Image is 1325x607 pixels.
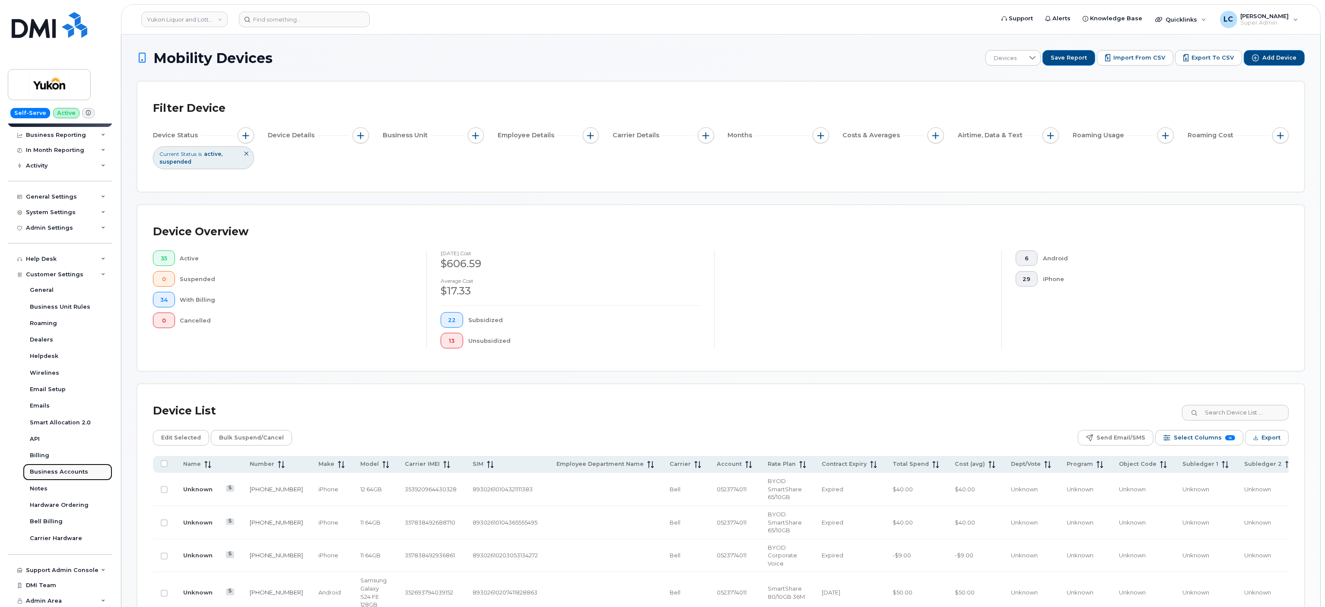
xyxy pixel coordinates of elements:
[153,292,175,307] button: 34
[843,131,903,140] span: Costs & Averages
[728,131,755,140] span: Months
[468,333,700,348] div: Unsubsidized
[226,551,234,558] a: View Last Bill
[1182,519,1209,526] span: Unknown
[893,486,913,493] span: $40.00
[211,430,292,446] button: Bulk Suspend/Cancel
[717,589,747,596] span: 0523774011
[153,400,216,422] div: Device List
[1067,519,1093,526] span: Unknown
[1174,431,1222,444] span: Select Columns
[159,158,191,165] span: suspended
[360,460,379,468] span: Model
[1051,54,1087,62] span: Save Report
[160,317,168,324] span: 0
[226,588,234,595] a: View Last Bill
[360,486,382,493] span: 12 64GB
[986,51,1024,66] span: Devices
[498,131,557,140] span: Employee Details
[318,486,338,493] span: iPhone
[441,250,700,256] h4: [DATE] cost
[1067,460,1093,468] span: Program
[556,460,644,468] span: Employee Department Name
[153,51,273,66] span: Mobility Devices
[822,519,843,526] span: Expired
[1078,430,1153,446] button: Send Email/SMS
[768,460,796,468] span: Rate Plan
[893,552,911,559] span: -$9.00
[180,292,413,307] div: With Billing
[955,460,985,468] span: Cost (avg)
[893,589,912,596] span: $50.00
[1073,131,1127,140] span: Roaming Usage
[717,519,747,526] span: 0523774011
[1192,54,1234,62] span: Export to CSV
[1245,430,1289,446] button: Export
[768,544,797,567] span: BYOD Corporate Voice
[1011,519,1038,526] span: Unknown
[822,552,843,559] span: Expired
[153,271,175,287] button: 0
[1244,50,1305,66] a: Add Device
[955,519,975,526] span: $40.00
[1011,589,1038,596] span: Unknown
[441,278,700,284] h4: Average cost
[717,460,742,468] span: Account
[613,131,662,140] span: Carrier Details
[768,511,802,534] span: BYOD SmartShare 65/10GB
[1097,50,1173,66] button: Import from CSV
[670,552,680,559] span: Bell
[468,312,700,328] div: Subsidized
[955,486,975,493] span: $40.00
[768,477,802,500] span: BYOD SmartShare 65/10GB
[1042,50,1095,66] button: Save Report
[1225,435,1235,441] span: 15
[153,221,248,243] div: Device Overview
[1182,552,1209,559] span: Unknown
[153,250,175,266] button: 35
[1261,431,1281,444] span: Export
[226,518,234,525] a: View Last Bill
[1244,519,1271,526] span: Unknown
[226,485,234,492] a: View Last Bill
[1244,460,1282,468] span: Subledger 2
[1011,552,1038,559] span: Unknown
[441,312,463,328] button: 22
[958,131,1025,140] span: Airtime, Data & Text
[405,460,440,468] span: Carrier IMEI
[1067,589,1093,596] span: Unknown
[473,486,533,493] span: 89302610104321111383
[250,486,303,493] a: [PHONE_NUMBER]
[183,519,213,526] a: Unknown
[318,589,341,596] span: Android
[183,460,201,468] span: Name
[405,486,457,493] span: 353920964430328
[1067,552,1093,559] span: Unknown
[405,589,453,596] span: 352693794039152
[473,460,483,468] span: SIM
[1155,430,1243,446] button: Select Columns 15
[1119,519,1146,526] span: Unknown
[1244,589,1271,596] span: Unknown
[153,97,226,120] div: Filter Device
[1182,405,1289,420] input: Search Device List ...
[1175,50,1242,66] button: Export to CSV
[473,552,538,559] span: 89302610203053134272
[153,131,200,140] span: Device Status
[1067,486,1093,493] span: Unknown
[1119,486,1146,493] span: Unknown
[670,486,680,493] span: Bell
[360,552,381,559] span: 11 64GB
[893,519,913,526] span: $40.00
[318,519,338,526] span: iPhone
[670,589,680,596] span: Bell
[268,131,317,140] span: Device Details
[670,519,680,526] span: Bell
[1182,486,1209,493] span: Unknown
[250,589,303,596] a: [PHONE_NUMBER]
[160,276,168,283] span: 0
[441,333,463,348] button: 13
[250,460,274,468] span: Number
